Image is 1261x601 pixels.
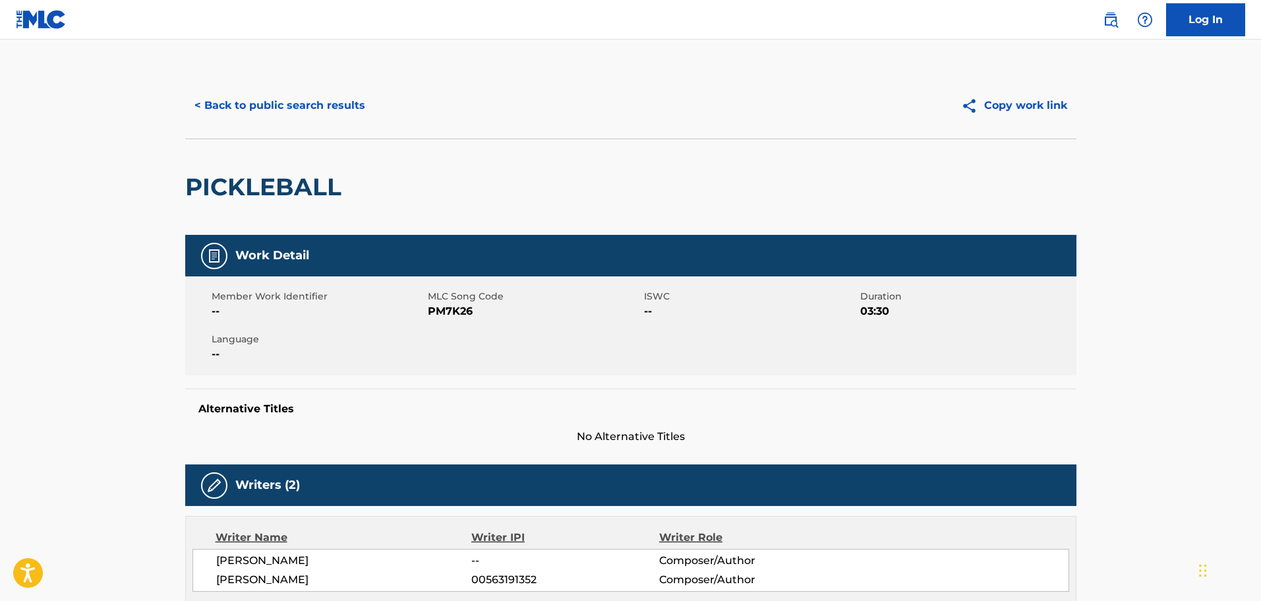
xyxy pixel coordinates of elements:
[860,290,1073,303] span: Duration
[1199,551,1207,590] div: Drag
[212,346,425,362] span: --
[185,89,374,122] button: < Back to public search results
[659,572,830,588] span: Composer/Author
[185,172,348,202] h2: PICKLEBALL
[212,290,425,303] span: Member Work Identifier
[860,303,1073,319] span: 03:30
[644,290,857,303] span: ISWC
[185,429,1076,445] span: No Alternative Titles
[1103,12,1119,28] img: search
[644,303,857,319] span: --
[961,98,984,114] img: Copy work link
[16,10,67,29] img: MLC Logo
[471,553,659,569] span: --
[212,303,425,319] span: --
[198,402,1063,416] h5: Alternative Titles
[428,290,641,303] span: MLC Song Code
[206,478,222,493] img: Writers
[216,572,472,588] span: [PERSON_NAME]
[1195,538,1261,601] iframe: Chat Widget
[952,89,1076,122] button: Copy work link
[216,530,472,546] div: Writer Name
[1098,7,1124,33] a: Public Search
[206,248,222,264] img: Work Detail
[235,478,300,493] h5: Writers (2)
[1132,7,1158,33] div: Help
[1166,3,1245,36] a: Log In
[471,572,659,588] span: 00563191352
[1137,12,1153,28] img: help
[659,553,830,569] span: Composer/Author
[212,332,425,346] span: Language
[659,530,830,546] div: Writer Role
[235,248,309,263] h5: Work Detail
[471,530,659,546] div: Writer IPI
[428,303,641,319] span: PM7K26
[216,553,472,569] span: [PERSON_NAME]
